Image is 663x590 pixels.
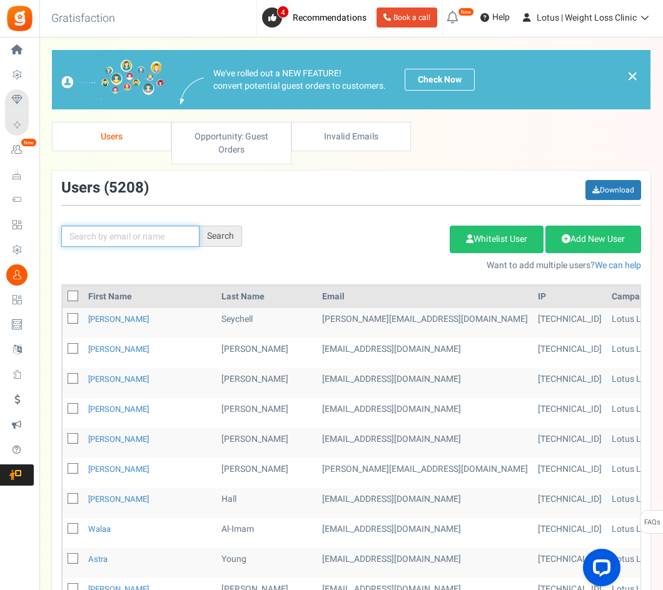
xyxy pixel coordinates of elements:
img: Gratisfaction [6,4,34,32]
span: Help [489,11,510,24]
a: Astra [88,553,108,565]
td: [PERSON_NAME] [216,398,317,428]
a: 4 Recommendations [262,7,372,27]
th: IP [533,286,607,308]
a: [PERSON_NAME] [88,403,149,415]
td: [TECHNICAL_ID] [533,548,607,578]
a: × [627,69,638,84]
a: [PERSON_NAME] [88,313,149,325]
td: Seychell [216,308,317,338]
td: [TECHNICAL_ID] [533,398,607,428]
h3: Users ( ) [61,180,149,196]
img: images [180,77,204,104]
span: Recommendations [293,11,367,24]
th: First Name [83,286,216,308]
input: Search by email or name [61,226,200,247]
td: [TECHNICAL_ID] [533,518,607,548]
span: FAQs [644,511,660,534]
th: Last Name [216,286,317,308]
h3: Gratisfaction [38,6,129,31]
p: Want to add multiple users? [261,259,641,272]
a: Add New User [545,226,641,253]
a: [PERSON_NAME] [88,373,149,385]
a: Book a call [377,7,437,27]
a: Help [475,7,515,27]
div: Search [200,226,242,247]
td: [PERSON_NAME] [216,368,317,398]
td: [TECHNICAL_ID] [533,368,607,398]
a: [PERSON_NAME] [88,493,149,505]
a: [PERSON_NAME] [88,343,149,355]
a: Invalid Emails [291,122,411,151]
a: We can help [595,259,641,272]
td: [TECHNICAL_ID] [533,308,607,338]
a: [PERSON_NAME] [88,463,149,475]
p: We've rolled out a NEW FEATURE! convert potential guest orders to customers. [213,67,386,92]
td: customer [317,308,533,338]
td: customer [317,548,533,578]
td: [PERSON_NAME] [216,338,317,368]
em: New [458,7,474,16]
a: Walaa [88,523,111,535]
td: customer [317,398,533,428]
td: Young [216,548,317,578]
td: customer [317,488,533,518]
a: Check Now [405,69,475,91]
td: customer [317,518,533,548]
td: [TECHNICAL_ID] [533,338,607,368]
td: customer [317,428,533,458]
img: images [61,59,164,100]
a: Opportunity: Guest Orders [171,122,291,164]
td: [PERSON_NAME] [216,428,317,458]
td: Al-Imam [216,518,317,548]
td: [TECHNICAL_ID] [533,488,607,518]
td: [TECHNICAL_ID] [533,458,607,488]
td: customer [317,338,533,368]
td: Hall [216,488,317,518]
span: 4 [277,6,289,18]
span: 5208 [109,177,144,199]
a: [PERSON_NAME] [88,433,149,445]
a: Whitelist User [450,226,544,253]
td: customer [317,368,533,398]
a: Download [585,180,641,200]
a: Users [52,122,171,151]
th: Email [317,286,533,308]
em: New [21,138,37,147]
td: [TECHNICAL_ID] [533,428,607,458]
span: Lotus | Weight Loss Clinic [537,11,637,24]
a: New [5,139,34,161]
td: customer [317,458,533,488]
td: [PERSON_NAME] [216,458,317,488]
